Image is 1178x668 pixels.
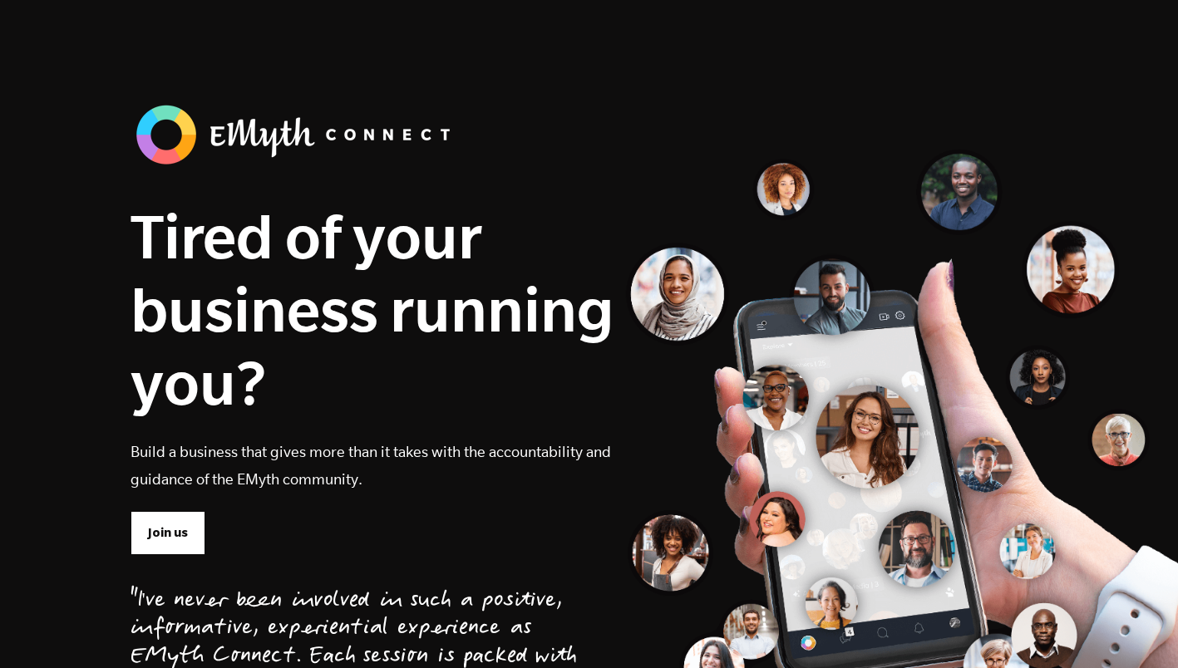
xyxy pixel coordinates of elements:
iframe: Chat Widget [1095,588,1178,668]
img: banner_logo [131,100,463,169]
span: Join us [148,523,188,542]
p: Build a business that gives more than it takes with the accountability and guidance of the EMyth ... [131,438,614,493]
a: Join us [131,511,205,554]
h1: Tired of your business running you? [131,199,614,419]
